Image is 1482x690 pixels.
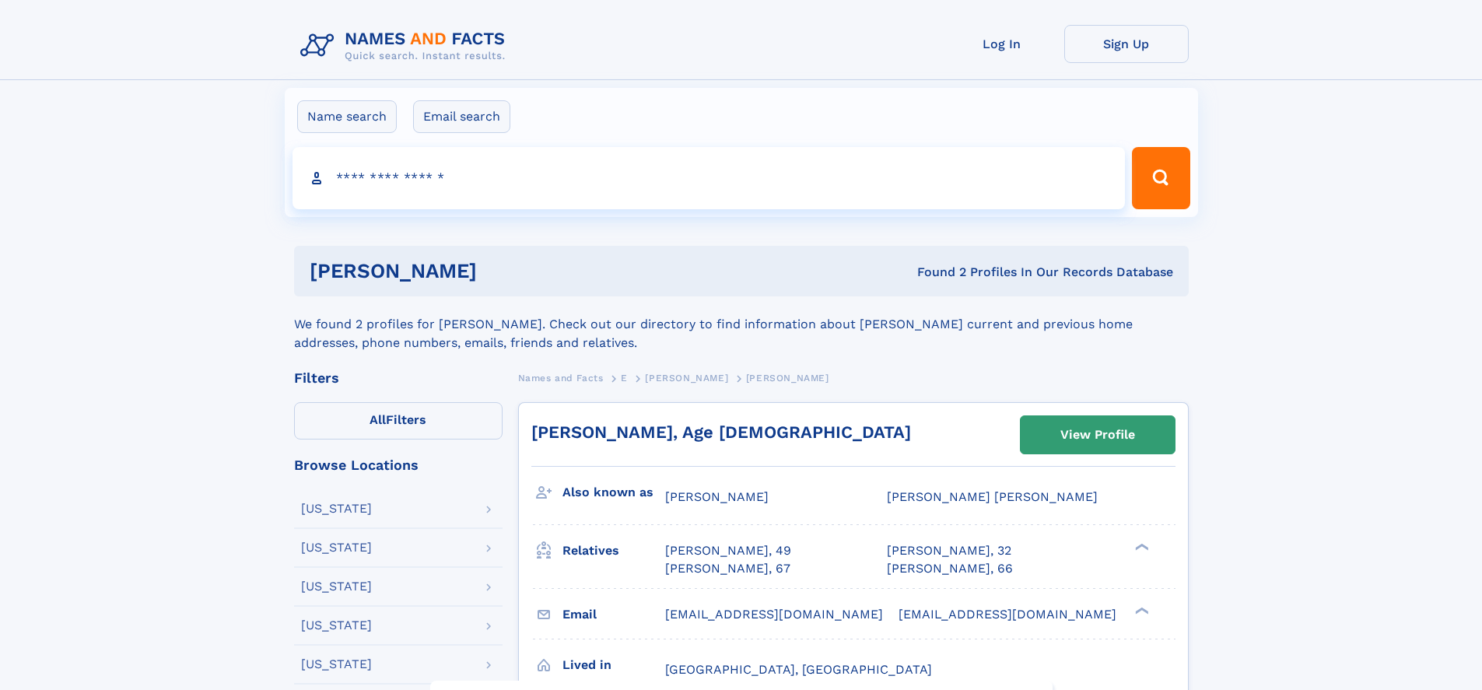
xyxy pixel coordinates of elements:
span: E [621,373,628,384]
label: Email search [413,100,510,133]
span: [PERSON_NAME] [665,489,769,504]
span: [PERSON_NAME] [645,373,728,384]
div: Filters [294,371,503,385]
label: Filters [294,402,503,440]
div: ❯ [1131,542,1150,552]
h1: [PERSON_NAME] [310,261,697,281]
div: [US_STATE] [301,503,372,515]
a: [PERSON_NAME], Age [DEMOGRAPHIC_DATA] [531,422,911,442]
a: View Profile [1021,416,1175,454]
div: [US_STATE] [301,619,372,632]
img: Logo Names and Facts [294,25,518,67]
div: We found 2 profiles for [PERSON_NAME]. Check out our directory to find information about [PERSON_... [294,296,1189,352]
div: View Profile [1060,417,1135,453]
span: [PERSON_NAME] [PERSON_NAME] [887,489,1098,504]
label: Name search [297,100,397,133]
a: [PERSON_NAME], 67 [665,560,790,577]
div: Browse Locations [294,458,503,472]
a: Sign Up [1064,25,1189,63]
h3: Also known as [562,479,665,506]
span: [GEOGRAPHIC_DATA], [GEOGRAPHIC_DATA] [665,662,932,677]
span: [EMAIL_ADDRESS][DOMAIN_NAME] [665,607,883,622]
div: [US_STATE] [301,541,372,554]
h3: Email [562,601,665,628]
button: Search Button [1132,147,1189,209]
a: Names and Facts [518,368,604,387]
a: [PERSON_NAME], 49 [665,542,791,559]
div: ❯ [1131,605,1150,615]
a: [PERSON_NAME], 66 [887,560,1013,577]
span: [PERSON_NAME] [746,373,829,384]
h3: Relatives [562,538,665,564]
div: [US_STATE] [301,658,372,671]
span: All [370,412,386,427]
a: [PERSON_NAME], 32 [887,542,1011,559]
div: [US_STATE] [301,580,372,593]
div: Found 2 Profiles In Our Records Database [697,264,1173,281]
a: [PERSON_NAME] [645,368,728,387]
input: search input [293,147,1126,209]
h3: Lived in [562,652,665,678]
a: E [621,368,628,387]
a: Log In [940,25,1064,63]
span: [EMAIL_ADDRESS][DOMAIN_NAME] [899,607,1116,622]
